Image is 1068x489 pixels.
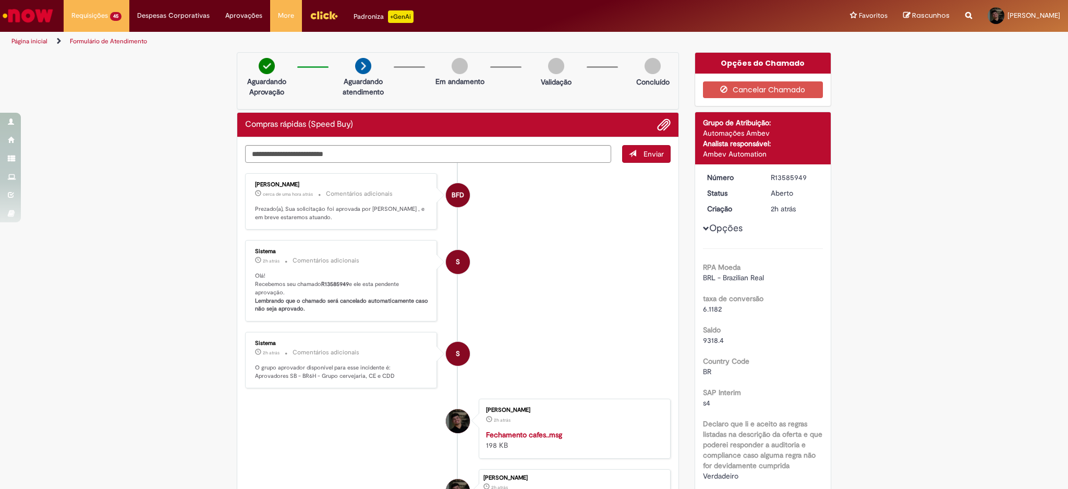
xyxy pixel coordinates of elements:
[486,430,660,450] div: 198 KB
[486,430,562,439] a: Fechamento cafes..msg
[446,183,470,207] div: Bruna Faviero De Castro
[255,340,429,347] div: Sistema
[446,409,470,433] div: Gabriel Braga Diniz
[355,58,371,74] img: arrow-next.png
[903,11,950,21] a: Rascunhos
[486,407,660,413] div: [PERSON_NAME]
[771,172,819,183] div: R13585949
[548,58,564,74] img: img-circle-grey.png
[263,350,280,356] time: 01/10/2025 13:23:19
[859,10,888,21] span: Favoritos
[703,263,741,272] b: RPA Moeda
[71,10,108,21] span: Requisições
[225,10,262,21] span: Aprovações
[699,172,763,183] dt: Número
[703,336,724,345] span: 9318.4
[636,77,670,87] p: Concluído
[255,182,429,188] div: [PERSON_NAME]
[494,417,511,423] time: 01/10/2025 13:23:07
[1008,11,1060,20] span: [PERSON_NAME]
[703,398,710,408] span: s4
[703,81,823,98] button: Cancelar Chamado
[263,191,313,197] time: 01/10/2025 14:18:17
[541,77,572,87] p: Validação
[255,272,429,313] p: Olá! Recebemos seu chamado e ele esta pendente aprovação.
[259,58,275,74] img: check-circle-green.png
[435,76,484,87] p: Em andamento
[456,249,460,275] span: S
[321,280,349,288] b: R13585949
[255,248,429,255] div: Sistema
[263,258,280,264] span: 2h atrás
[137,10,210,21] span: Despesas Corporativas
[699,204,763,214] dt: Criação
[771,204,796,213] span: 2h atrás
[771,204,819,214] div: 01/10/2025 13:23:09
[703,128,823,138] div: Automações Ambev
[446,342,470,366] div: System
[8,32,704,51] ul: Trilhas de página
[703,419,822,470] b: Declaro que li e aceito as regras listadas na descrição da oferta e que poderei responder a audit...
[278,10,294,21] span: More
[703,356,749,366] b: Country Code
[645,58,661,74] img: img-circle-grey.png
[699,188,763,198] dt: Status
[354,10,414,23] div: Padroniza
[703,273,764,282] span: BRL - Brazilian Real
[644,149,664,159] span: Enviar
[110,12,122,21] span: 45
[388,10,414,23] p: +GenAi
[245,145,611,163] textarea: Digite sua mensagem aqui...
[657,118,671,132] button: Adicionar anexos
[452,183,464,208] span: BFD
[695,53,831,74] div: Opções do Chamado
[622,145,671,163] button: Enviar
[703,325,721,335] b: Saldo
[456,341,460,366] span: S
[293,348,359,357] small: Comentários adicionais
[771,188,819,198] div: Aberto
[771,204,796,213] time: 01/10/2025 13:23:09
[703,149,823,159] div: Ambev Automation
[263,191,313,197] span: cerca de uma hora atrás
[255,297,430,313] b: Lembrando que o chamado será cancelado automaticamente caso não seja aprovado.
[70,37,147,45] a: Formulário de Atendimento
[703,117,823,128] div: Grupo de Atribuição:
[241,76,292,97] p: Aguardando Aprovação
[11,37,47,45] a: Página inicial
[255,364,429,380] p: O grupo aprovador disponível para esse incidente é: Aprovadores SB - BR6H - Grupo cervejaria, CE ...
[452,58,468,74] img: img-circle-grey.png
[494,417,511,423] span: 2h atrás
[263,258,280,264] time: 01/10/2025 13:23:21
[293,256,359,265] small: Comentários adicionais
[703,471,738,481] span: Verdadeiro
[703,138,823,149] div: Analista responsável:
[912,10,950,20] span: Rascunhos
[310,7,338,23] img: click_logo_yellow_360x200.png
[245,120,353,129] h2: Compras rápidas (Speed Buy) Histórico de tíquete
[703,388,741,397] b: SAP Interim
[338,76,389,97] p: Aguardando atendimento
[703,367,711,376] span: BR
[446,250,470,274] div: System
[255,205,429,221] p: Prezado(a), Sua solicitação foi aprovada por [PERSON_NAME] , e em breve estaremos atuando.
[1,5,55,26] img: ServiceNow
[326,189,393,198] small: Comentários adicionais
[703,294,763,303] b: taxa de conversão
[483,475,665,481] div: [PERSON_NAME]
[263,350,280,356] span: 2h atrás
[703,304,722,314] span: 6.1182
